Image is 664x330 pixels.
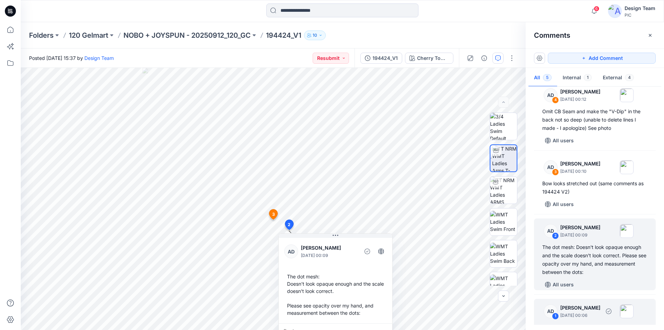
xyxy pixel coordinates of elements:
[542,179,647,196] div: Bow looks stretched out (same comments as 194424 V2)
[490,211,517,233] img: WMT Ladies Swim Front
[625,74,634,81] span: 4
[528,69,557,87] button: All
[479,53,490,64] button: Details
[534,31,570,39] h2: Comments
[552,97,559,104] div: 4
[548,53,656,64] button: Add Comment
[544,224,557,238] div: AD
[542,243,647,276] div: The dot mesh: Doesn't look opaque enough and the scale doesn't look correct. Please see opacity o...
[405,53,453,64] button: Cherry Tomato
[490,275,517,296] img: WMT Ladies Swim Left
[542,199,577,210] button: All users
[490,177,517,204] img: TT NRM WMT Ladies ARMS DOWN
[288,222,290,228] span: 2
[542,279,577,290] button: All users
[266,30,301,40] p: 194424_V1
[542,107,647,132] div: Omit CB Seam and make the "V-Dip" in the back not so deep (unable to delete lines I made - I apol...
[360,53,402,64] button: 194424_V1
[557,69,597,87] button: Internal
[29,54,114,62] span: Posted [DATE] 15:37 by
[301,252,357,259] p: [DATE] 00:09
[372,54,398,62] div: 194424_V1
[552,169,559,176] div: 3
[560,223,600,232] p: [PERSON_NAME]
[84,55,114,61] a: Design Team
[560,88,600,96] p: [PERSON_NAME]
[560,168,600,175] p: [DATE] 00:10
[490,243,517,265] img: WMT Ladies Swim Back
[553,200,574,208] p: All users
[560,160,600,168] p: [PERSON_NAME]
[552,313,559,320] div: 1
[594,6,599,11] span: 6
[560,304,600,312] p: [PERSON_NAME]
[553,136,574,145] p: All users
[492,145,517,171] img: TT NRM WMT Ladies Arms T-POSE
[313,32,317,39] p: 10
[552,232,559,239] div: 2
[608,4,622,18] img: avatar
[597,69,639,87] button: External
[542,135,577,146] button: All users
[284,244,298,258] div: AD
[584,74,592,81] span: 1
[490,113,517,140] img: 3/4 Ladies Swim Default
[417,54,449,62] div: Cherry Tomato
[69,30,108,40] a: 120 Gelmart
[560,96,600,103] p: [DATE] 00:12
[560,232,600,239] p: [DATE] 00:09
[544,304,557,318] div: AD
[304,30,326,40] button: 10
[625,4,655,12] div: Design Team
[553,280,574,289] p: All users
[123,30,251,40] a: NOBO + JOYSPUN - 20250912_120_GC
[301,244,357,252] p: [PERSON_NAME]
[625,12,655,18] div: PIC
[284,270,387,319] div: The dot mesh: Doesn't look opaque enough and the scale doesn't look correct. Please see opacity o...
[29,30,54,40] a: Folders
[543,74,552,81] span: 5
[272,211,275,217] span: 3
[544,88,557,102] div: AD
[544,160,557,174] div: AD
[560,312,600,319] p: [DATE] 00:06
